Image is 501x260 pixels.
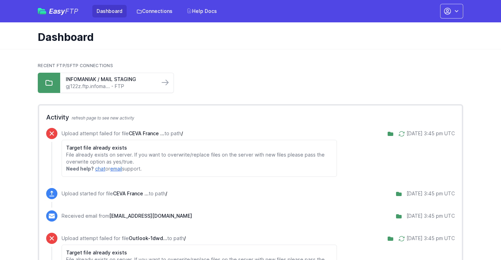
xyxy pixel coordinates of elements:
span: CEVA France Inventory Report Template 1.9 (29 SEPT 25).xlsm [129,130,164,136]
p: Upload attempt failed for file to path [62,235,337,242]
a: Dashboard [92,5,127,17]
span: [EMAIL_ADDRESS][DOMAIN_NAME] [109,213,192,219]
img: easyftp_logo.png [38,8,46,14]
a: Help Docs [182,5,221,17]
a: EasyFTP [38,8,78,15]
a: INFOMANIAK / MAIL STAGING [66,76,154,83]
div: [DATE] 3:45 pm UTC [407,190,455,197]
h6: Target file already exists [66,144,332,151]
h2: Activity [46,113,455,122]
span: FTP [65,7,78,15]
p: Received email from [62,212,192,219]
strong: Need help? [66,166,94,172]
p: Upload attempt failed for file to path [62,130,337,137]
div: [DATE] 3:45 pm UTC [407,212,455,219]
div: [DATE] 3:45 pm UTC [407,235,455,242]
h2: Recent FTP/SFTP Connections [38,63,463,68]
p: File already exists on server. If you want to overwrite/replace files on the server with new file... [66,151,332,165]
h6: Target file already exists [66,249,332,256]
span: / [184,235,186,241]
span: refresh page to see new activity [72,115,134,121]
a: Connections [132,5,177,17]
p: Upload started for file to path [62,190,167,197]
span: / [181,130,183,136]
a: email [110,166,122,172]
span: Outlook-1dwdz3zt.png [129,235,167,241]
a: gj122z.ftp.infoma... - FTP [66,83,154,90]
div: [DATE] 3:45 pm UTC [407,130,455,137]
span: CEVA France Inventory Report Template 1.9 (29 SEPT 25).xlsm [113,190,149,196]
p: or support. [66,165,332,172]
span: / [165,190,167,196]
h1: Dashboard [38,31,458,43]
a: chat [95,166,105,172]
span: Easy [49,8,78,15]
